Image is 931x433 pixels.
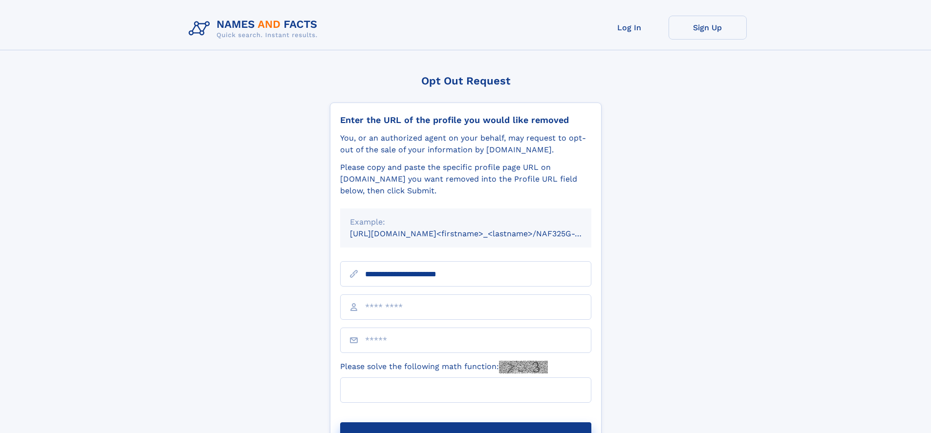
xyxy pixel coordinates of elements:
div: Opt Out Request [330,75,602,87]
a: Sign Up [669,16,747,40]
div: Please copy and paste the specific profile page URL on [DOMAIN_NAME] you want removed into the Pr... [340,162,591,197]
label: Please solve the following math function: [340,361,548,373]
div: Enter the URL of the profile you would like removed [340,115,591,125]
div: Example: [350,216,582,228]
small: [URL][DOMAIN_NAME]<firstname>_<lastname>/NAF325G-xxxxxxxx [350,229,610,238]
a: Log In [590,16,669,40]
div: You, or an authorized agent on your behalf, may request to opt-out of the sale of your informatio... [340,132,591,156]
img: Logo Names and Facts [185,16,325,42]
